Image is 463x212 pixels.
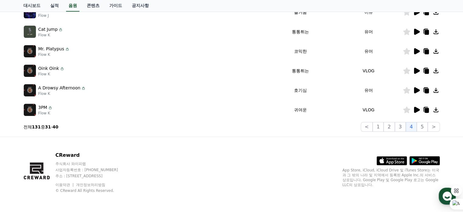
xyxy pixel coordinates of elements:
[406,122,417,132] button: 4
[384,122,395,132] button: 2
[266,100,334,120] td: 귀여운
[334,2,402,22] td: 이슈
[38,52,70,57] p: Flow K
[94,171,101,175] span: 설정
[417,122,428,132] button: 5
[55,188,130,193] p: © CReward All Rights Reserved.
[2,161,40,177] a: 홈
[52,124,58,129] strong: 40
[24,6,36,18] img: music
[38,104,47,111] p: 3PM
[38,46,64,52] p: Mr. Platypus
[38,65,59,72] p: Oink Oink
[24,45,36,57] img: music
[334,22,402,41] td: 유머
[266,22,334,41] td: 통통튀는
[45,124,51,129] strong: 31
[76,183,105,187] a: 개인정보처리방침
[38,85,81,91] p: A Drowsy Afternoon
[361,122,373,132] button: <
[266,81,334,100] td: 호기심
[40,161,79,177] a: 대화
[373,122,384,132] button: 1
[55,183,75,187] a: 이용약관
[24,104,36,116] img: music
[38,72,65,77] p: Flow K
[19,171,23,175] span: 홈
[334,61,402,81] td: VLOG
[55,161,130,166] p: 주식회사 와이피랩
[24,84,36,96] img: music
[334,41,402,61] td: 유머
[334,81,402,100] td: 유머
[38,111,53,116] p: Flow K
[23,124,58,130] p: 전체 중 -
[266,2,334,22] td: 즐거움
[79,161,117,177] a: 설정
[266,61,334,81] td: 통통튀는
[38,26,58,33] p: Cat Jump
[266,41,334,61] td: 코믹한
[56,171,63,176] span: 대화
[38,33,63,38] p: Flow K
[55,174,130,178] p: 주소 : [STREET_ADDRESS]
[38,13,72,18] p: Flow J
[428,122,440,132] button: >
[24,65,36,77] img: music
[55,167,130,172] p: 사업자등록번호 : [PHONE_NUMBER]
[24,26,36,38] img: music
[55,152,130,159] p: CReward
[38,91,86,96] p: Flow K
[395,122,406,132] button: 3
[342,168,440,187] p: App Store, iCloud, iCloud Drive 및 iTunes Store는 미국과 그 밖의 나라 및 지역에서 등록된 Apple Inc.의 서비스 상표입니다. Goo...
[32,124,41,129] strong: 131
[334,100,402,120] td: VLOG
